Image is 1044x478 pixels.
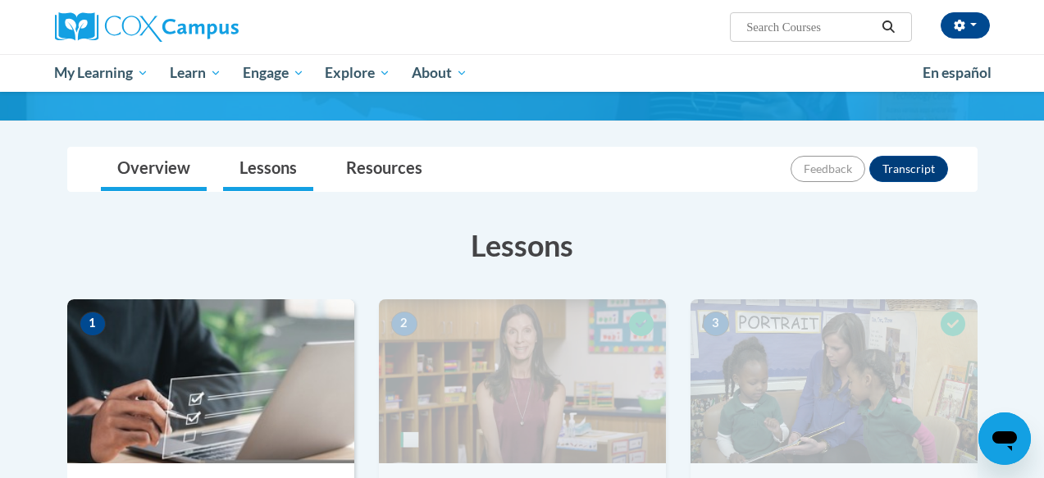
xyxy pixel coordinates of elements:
button: Search [876,17,900,37]
a: Resources [330,148,439,191]
img: Course Image [691,299,978,463]
a: My Learning [44,54,160,92]
img: Course Image [67,299,354,463]
iframe: Button to launch messaging window [978,412,1031,465]
a: Engage [232,54,315,92]
a: Overview [101,148,207,191]
img: Course Image [379,299,666,463]
a: Cox Campus [55,12,350,42]
span: 3 [703,312,729,336]
button: Transcript [869,156,948,182]
span: En español [923,64,992,81]
span: 1 [80,312,106,336]
button: Account Settings [941,12,990,39]
div: Main menu [43,54,1002,92]
span: Learn [170,63,221,83]
button: Feedback [791,156,865,182]
a: Explore [314,54,401,92]
span: Explore [325,63,390,83]
a: Learn [159,54,232,92]
h3: Lessons [67,225,978,266]
span: About [412,63,467,83]
a: About [401,54,478,92]
input: Search Courses [745,17,876,37]
a: Lessons [223,148,313,191]
span: 2 [391,312,417,336]
span: Engage [243,63,304,83]
a: En español [912,56,1002,90]
img: Cox Campus [55,12,239,42]
span: My Learning [54,63,148,83]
